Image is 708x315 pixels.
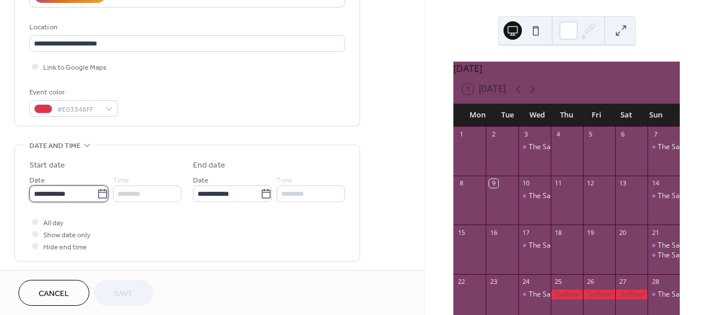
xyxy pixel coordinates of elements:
[554,278,563,286] div: 25
[648,191,680,201] div: The Saffron Potting Shed Open
[554,179,563,188] div: 11
[193,174,209,187] span: Date
[651,130,660,139] div: 7
[522,278,531,286] div: 24
[43,217,63,229] span: All day
[43,229,90,241] span: Show date only
[518,142,551,152] div: The Saffron Potting Shed Open
[39,288,69,300] span: Cancel
[651,228,660,237] div: 21
[648,142,680,152] div: The Saffron Potting Shed Open
[29,140,81,152] span: Date and time
[552,104,582,127] div: Thu
[29,160,65,172] div: Start date
[518,290,551,299] div: The Saffron Potting Shed Open
[529,142,627,152] div: The Saffron Potting Shed Open
[619,179,627,188] div: 13
[489,179,498,188] div: 9
[518,241,551,251] div: The Saffron Potting Shed Open
[522,228,531,237] div: 17
[522,179,531,188] div: 10
[586,179,595,188] div: 12
[29,86,116,98] div: Event color
[522,130,531,139] div: 3
[43,62,107,74] span: Link to Google Maps
[457,130,465,139] div: 1
[29,174,45,187] span: Date
[648,241,680,251] div: The Saffron Potting Shed Open
[529,191,627,201] div: The Saffron Potting Shed Open
[57,104,100,116] span: #E03348FF
[619,278,627,286] div: 27
[586,278,595,286] div: 26
[457,228,465,237] div: 15
[615,290,648,299] div: Saffron Tour Booked
[581,104,611,127] div: Fri
[641,104,671,127] div: Sun
[586,228,595,237] div: 19
[29,21,343,33] div: Location
[463,104,493,127] div: Mon
[648,290,680,299] div: The Saffron Potting Shed Open
[554,228,563,237] div: 18
[493,104,523,127] div: Tue
[586,130,595,139] div: 5
[193,160,225,172] div: End date
[648,251,680,260] div: The Saffron Potting Shed Open
[277,174,293,187] span: Time
[489,130,498,139] div: 2
[113,174,129,187] span: Time
[457,179,465,188] div: 8
[529,241,627,251] div: The Saffron Potting Shed Open
[18,280,89,306] button: Cancel
[619,228,627,237] div: 20
[518,191,551,201] div: The Saffron Potting Shed Open
[457,278,465,286] div: 22
[43,241,87,253] span: Hide end time
[489,228,498,237] div: 16
[522,104,552,127] div: Wed
[554,130,563,139] div: 4
[651,179,660,188] div: 14
[453,62,680,75] div: [DATE]
[551,290,583,299] div: Saffron Tour Booked
[489,278,498,286] div: 23
[529,290,627,299] div: The Saffron Potting Shed Open
[611,104,641,127] div: Sat
[619,130,627,139] div: 6
[583,290,615,299] div: Saffron Tour Booked
[651,278,660,286] div: 28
